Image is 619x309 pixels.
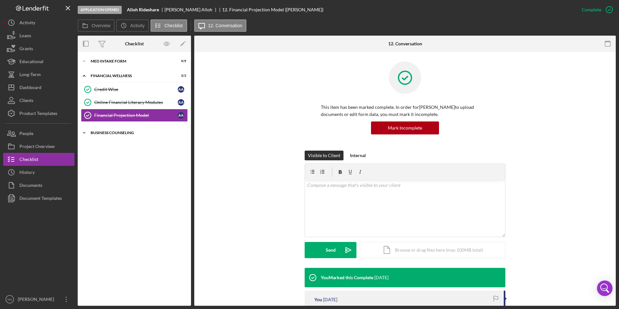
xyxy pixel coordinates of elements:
div: Credit Wise [94,87,178,92]
div: You Marked this Complete [321,275,373,280]
div: Document Templates [19,192,62,206]
div: Checklist [125,41,144,46]
div: Complete [582,3,601,16]
div: 12. Financial Projection Model ([PERSON_NAME]) [222,7,323,12]
button: 12. Conversation [194,19,247,32]
div: MED Intake Form [91,59,170,63]
label: Checklist [164,23,183,28]
div: Long-Term [19,68,41,83]
div: Business Counseling [91,131,183,135]
div: Financial Projection Model [94,113,178,118]
div: History [19,166,35,180]
button: NN[PERSON_NAME] [3,293,74,306]
div: 9 / 9 [174,59,186,63]
button: Long-Term [3,68,74,81]
button: Mark Incomplete [371,121,439,134]
button: Loans [3,29,74,42]
div: Educational [19,55,43,70]
div: Grants [19,42,33,57]
div: Clients [19,94,33,109]
time: 2025-09-17 22:30 [323,297,337,302]
button: Internal [347,151,369,160]
div: [PERSON_NAME] [16,293,58,307]
a: Financial Projection ModelAA [81,109,188,122]
div: Project Overview [19,140,55,154]
div: Online Financial Literacy Modules [94,100,178,105]
button: Send [305,242,356,258]
div: 3 / 3 [174,74,186,78]
button: Checklist [151,19,187,32]
time: 2025-09-17 22:30 [374,275,388,280]
div: Mark Incomplete [388,121,422,134]
div: Financial Wellness [91,74,170,78]
div: A A [178,86,184,93]
text: NN [7,298,12,301]
button: Document Templates [3,192,74,205]
div: Checklist [19,153,38,167]
button: History [3,166,74,179]
div: A A [178,99,184,106]
button: Activity [116,19,149,32]
label: 12. Conversation [208,23,242,28]
div: You [314,297,322,302]
label: Overview [92,23,110,28]
a: Online Financial Literacy ModulesAA [81,96,188,109]
button: Activity [3,16,74,29]
button: Dashboard [3,81,74,94]
label: Activity [130,23,144,28]
div: Dashboard [19,81,41,96]
div: Open Intercom Messenger [597,280,613,296]
div: Product Templates [19,107,57,121]
button: Clients [3,94,74,107]
a: Credit WiseAA [81,83,188,96]
div: Documents [19,179,42,193]
div: 12. Conversation [388,41,422,46]
b: Alloh Rideshare [127,7,159,12]
button: Educational [3,55,74,68]
button: Project Overview [3,140,74,153]
button: Grants [3,42,74,55]
button: Product Templates [3,107,74,120]
button: Visible to Client [305,151,343,160]
div: Internal [350,151,366,160]
p: This item has been marked complete. In order for [PERSON_NAME] to upload documents or edit form d... [321,104,489,118]
button: Complete [575,3,616,16]
div: Activity [19,16,35,31]
div: Send [326,242,336,258]
div: Visible to Client [308,151,340,160]
div: [PERSON_NAME] Alloh [164,7,218,12]
div: Application Opened [78,6,122,14]
button: Overview [78,19,115,32]
button: People [3,127,74,140]
div: People [19,127,33,142]
button: Checklist [3,153,74,166]
div: A A [178,112,184,119]
div: Loans [19,29,31,44]
button: Documents [3,179,74,192]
